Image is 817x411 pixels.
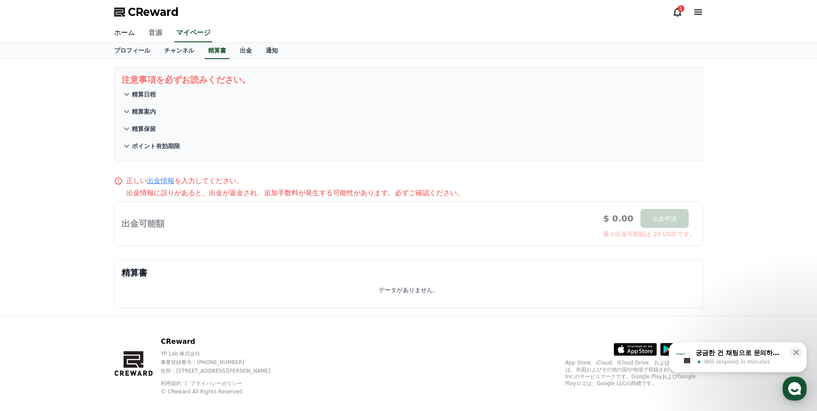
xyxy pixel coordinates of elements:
p: YP Lab 株式会社 [161,350,285,357]
button: ポイント有効期限 [121,137,696,155]
button: 精算案内 [121,103,696,120]
a: 利用規約 [161,380,188,386]
span: Messages [71,286,97,293]
p: CReward [161,336,285,347]
p: App Store、iCloud、iCloud Drive、およびiTunes Storeは、米国およびその他の国や地域で登録されているApple Inc.のサービスマークです。Google P... [565,359,703,387]
div: 1 [677,5,684,12]
a: 精算書 [205,43,230,59]
span: Settings [127,286,149,293]
a: 1 [672,7,683,17]
a: ホーム [107,24,142,42]
p: 精算保留 [132,125,156,133]
a: 通知 [259,43,285,59]
p: ポイント有効期限 [132,142,180,150]
a: 音源 [142,24,169,42]
p: 精算日程 [132,90,156,99]
p: © CReward All Rights Reserved. [161,388,285,395]
a: チャンネル [157,43,201,59]
p: 精算案内 [132,107,156,116]
p: 精算書 [121,267,696,279]
a: CReward [114,5,179,19]
a: マイページ [174,24,212,42]
span: Home [22,286,37,293]
a: 出金情報 [147,177,174,185]
p: 住所 : [STREET_ADDRESS][PERSON_NAME] [161,367,285,374]
button: 精算保留 [121,120,696,137]
a: プロフィール [107,43,157,59]
a: 出金 [233,43,259,59]
a: Settings [111,273,165,295]
span: CReward [128,5,179,19]
p: 事業登録番号 : [PHONE_NUMBER] [161,359,285,366]
a: プライバシーポリシー [190,380,242,386]
p: 正しい を入力してください。 [126,176,243,186]
p: 出金情報に誤りがあると、出金が返金され、追加手数料が発生する可能性があります。必ずご確認ください。 [126,188,703,198]
button: 精算日程 [121,86,696,103]
a: Home [3,273,57,295]
p: データがありません。 [379,286,439,294]
p: 注意事項を必ずお読みください。 [121,74,696,86]
a: Messages [57,273,111,295]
